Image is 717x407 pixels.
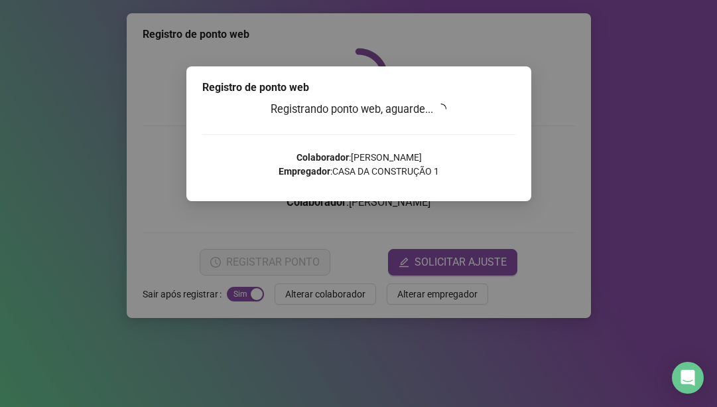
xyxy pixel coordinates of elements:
[202,80,515,96] div: Registro de ponto web
[202,101,515,118] h3: Registrando ponto web, aguarde...
[202,151,515,179] p: : [PERSON_NAME] : CASA DA CONSTRUÇÃO 1
[279,166,330,177] strong: Empregador
[436,104,446,114] span: loading
[672,362,704,394] div: Open Intercom Messenger
[296,152,348,163] strong: Colaborador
